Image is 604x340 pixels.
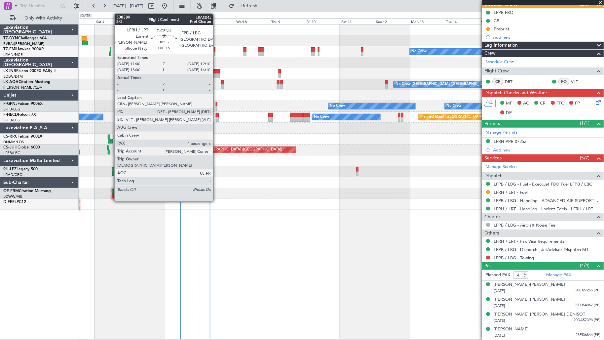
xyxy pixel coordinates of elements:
span: DP [506,110,512,116]
div: No Crew [447,101,462,111]
a: LFRH / LRT - Pax Visa Requirements [494,238,565,244]
a: LOWW/VIE [3,194,22,199]
a: Schedule Crew [486,59,514,65]
span: MF [506,100,512,107]
div: No Crew [330,101,345,111]
div: Sat 11 [340,18,375,24]
div: [DATE] [80,13,92,19]
a: LFPB/LBG [3,118,20,123]
span: (1/1) [580,120,590,127]
a: 9H-LPZLegacy 500 [3,167,38,171]
span: 20CI27255 (PP) [576,288,601,294]
a: CS-RRCFalcon 900LX [3,135,42,139]
span: Pax [485,262,492,270]
a: Manage PAX [547,272,572,278]
span: F-GPNJ [3,102,18,106]
span: T7-EMI [3,47,16,51]
span: 23EI36844 (PP) [576,333,601,338]
a: LFPB/LBG [3,150,20,155]
div: Add new [493,147,601,153]
div: FO [559,78,570,85]
a: T7-DYNChallenger 604 [3,36,47,40]
a: LFPB / LBG - Aircraft Noise Fee [494,222,556,228]
span: 9H-LPZ [3,167,17,171]
button: Only With Activity [7,13,72,23]
span: LX-AOA [3,80,19,84]
div: Tue 7 [200,18,235,24]
span: Dispatch [485,172,503,180]
div: Prebrief [494,26,510,32]
span: Crew [485,50,496,57]
a: LFRH / LRT - Fuel [494,190,528,195]
span: [DATE] [494,333,505,338]
span: T7-DYN [3,36,18,40]
div: CB [494,18,500,23]
a: DRT [505,79,520,85]
div: [PERSON_NAME] [PERSON_NAME] [494,297,565,303]
div: No Crew [GEOGRAPHIC_DATA] ([GEOGRAPHIC_DATA]) [396,79,491,89]
span: 25FH54067 (PP) [575,303,601,309]
a: Manage Services [486,164,519,170]
span: Services [485,154,502,162]
a: OE-FRMCitation Mustang [3,189,51,193]
span: CR [540,100,546,107]
span: [DATE] - [DATE] [112,3,143,9]
div: Mon 6 [165,18,200,24]
a: LX-INBFalcon 900EX EASy II [3,69,56,73]
span: Others [485,230,499,237]
a: EVRA/[PERSON_NAME] [3,41,44,46]
span: (5/7) [580,154,590,161]
span: FP [575,100,580,107]
a: D-FEELPC12 [3,200,26,204]
div: [PERSON_NAME]-[PERSON_NAME] [494,282,565,288]
div: LFRH PPR 0725z [494,139,526,144]
div: [PERSON_NAME] [PERSON_NAME] DENISOT [494,312,585,318]
span: Permits [485,120,500,128]
span: Dispatch Checks and Weather [485,89,547,97]
a: CS-JHHGlobal 6000 [3,146,40,149]
span: CS-JHH [3,146,18,149]
a: LFPB / LBG - Fuel - ExecuJet FBO Fuel LFPB / LBG [494,181,593,187]
a: [PERSON_NAME]/QSA [3,85,42,90]
span: LX-INB [3,69,16,73]
span: (4/4) [580,262,590,269]
span: Refresh [236,4,263,8]
span: D-FEEL [3,200,17,204]
span: [DATE] [494,319,505,323]
a: EDLW/DTM [3,74,23,79]
span: 20DA57393 (PP) [574,318,601,323]
div: [PERSON_NAME] [494,326,529,333]
a: LFMN/NCE [3,52,23,57]
a: DNMM/LOS [3,140,24,145]
a: F-HECDFalcon 7X [3,113,36,117]
span: Only With Activity [17,16,70,21]
div: Sun 5 [130,18,165,24]
span: Charter [485,213,501,221]
a: VLF [571,79,586,85]
label: Planned PAX [486,272,510,278]
div: CP [493,78,504,85]
span: [DATE] [494,304,505,309]
div: Planned Maint [GEOGRAPHIC_DATA] ([GEOGRAPHIC_DATA]) [421,112,525,122]
button: Refresh [226,1,265,11]
div: Unplanned Maint [GEOGRAPHIC_DATA] ([GEOGRAPHIC_DATA]) [140,101,249,111]
a: LFPB / LBG - Handling - ADVANCED AIR SUPPORT LFPB [494,198,601,203]
div: Planned Maint [GEOGRAPHIC_DATA] ([GEOGRAPHIC_DATA]) [178,145,283,155]
a: LFRH / LRT - Handling - Lorient Edeis - LFRH / LRT [494,206,593,212]
div: Wed 15 [480,18,515,24]
div: Fri 10 [305,18,340,24]
span: FFC [557,100,564,107]
span: [DATE] [494,289,505,294]
a: LFMD/CEQ [3,172,22,177]
div: LFPB FBO [494,10,514,15]
a: LFPB / LBG - Dispatch - JetAdvisor Dispatch MT [494,247,589,252]
a: LFPB/LBG [3,107,20,112]
a: F-GPNJFalcon 900EX [3,102,43,106]
input: Trip Number [20,1,58,11]
div: Add new [493,34,601,40]
a: T7-EMIHawker 900XP [3,47,44,51]
span: OE-FRM [3,189,19,193]
div: Wed 8 [235,18,270,24]
div: Sun 12 [375,18,410,24]
a: LX-AOACitation Mustang [3,80,51,84]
